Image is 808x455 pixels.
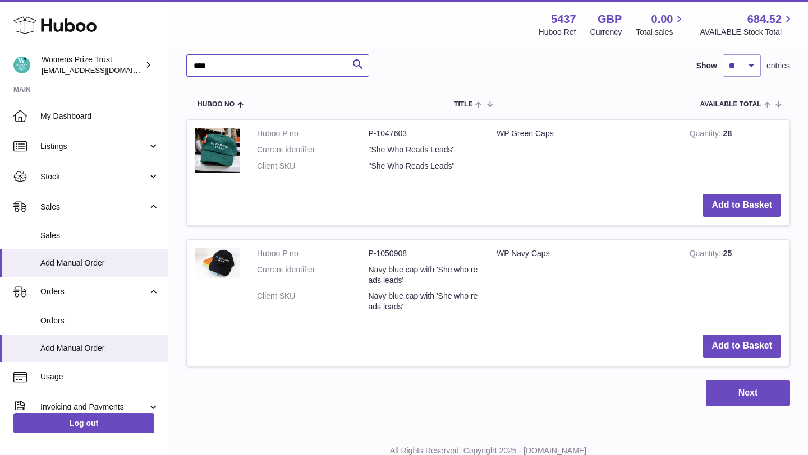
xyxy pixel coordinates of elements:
[257,248,369,259] dt: Huboo P no
[703,335,781,357] button: Add to Basket
[551,12,576,27] strong: 5437
[454,101,472,108] span: Title
[40,402,148,412] span: Invoicing and Payments
[369,145,480,155] dd: "She Who Reads Leads"
[13,413,154,433] a: Log out
[40,230,159,241] span: Sales
[681,240,789,326] td: 25
[598,12,622,27] strong: GBP
[257,145,369,155] dt: Current identifier
[257,264,369,286] dt: Current identifier
[747,12,782,27] span: 684.52
[13,57,30,73] img: info@womensprizeforfiction.co.uk
[651,12,673,27] span: 0.00
[198,101,235,108] span: Huboo no
[42,66,165,75] span: [EMAIL_ADDRESS][DOMAIN_NAME]
[40,258,159,268] span: Add Manual Order
[257,161,369,171] dt: Client SKU
[40,171,148,182] span: Stock
[696,61,717,71] label: Show
[40,202,148,212] span: Sales
[636,27,686,38] span: Total sales
[590,27,622,38] div: Currency
[40,141,148,152] span: Listings
[40,372,159,382] span: Usage
[195,128,240,173] img: WP Green Caps
[369,128,480,139] dd: P-1047603
[40,343,159,354] span: Add Manual Order
[766,61,790,71] span: entries
[257,128,369,139] dt: Huboo P no
[690,129,723,141] strong: Quantity
[488,240,681,326] td: WP Navy Caps
[539,27,576,38] div: Huboo Ref
[42,54,143,76] div: Womens Prize Trust
[488,120,681,185] td: WP Green Caps
[369,264,480,286] dd: Navy blue cap with 'She who reads leads'
[369,291,480,312] dd: Navy blue cap with 'She who reads leads'
[700,101,761,108] span: AVAILABLE Total
[690,249,723,261] strong: Quantity
[681,120,789,185] td: 28
[40,111,159,122] span: My Dashboard
[195,248,240,278] img: WP Navy Caps
[40,286,148,297] span: Orders
[40,315,159,326] span: Orders
[257,291,369,312] dt: Client SKU
[369,248,480,259] dd: P-1050908
[369,161,480,171] dd: "She Who Reads Leads"
[703,194,781,217] button: Add to Basket
[636,12,686,38] a: 0.00 Total sales
[700,27,795,38] span: AVAILABLE Stock Total
[706,380,790,406] button: Next
[700,12,795,38] a: 684.52 AVAILABLE Stock Total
